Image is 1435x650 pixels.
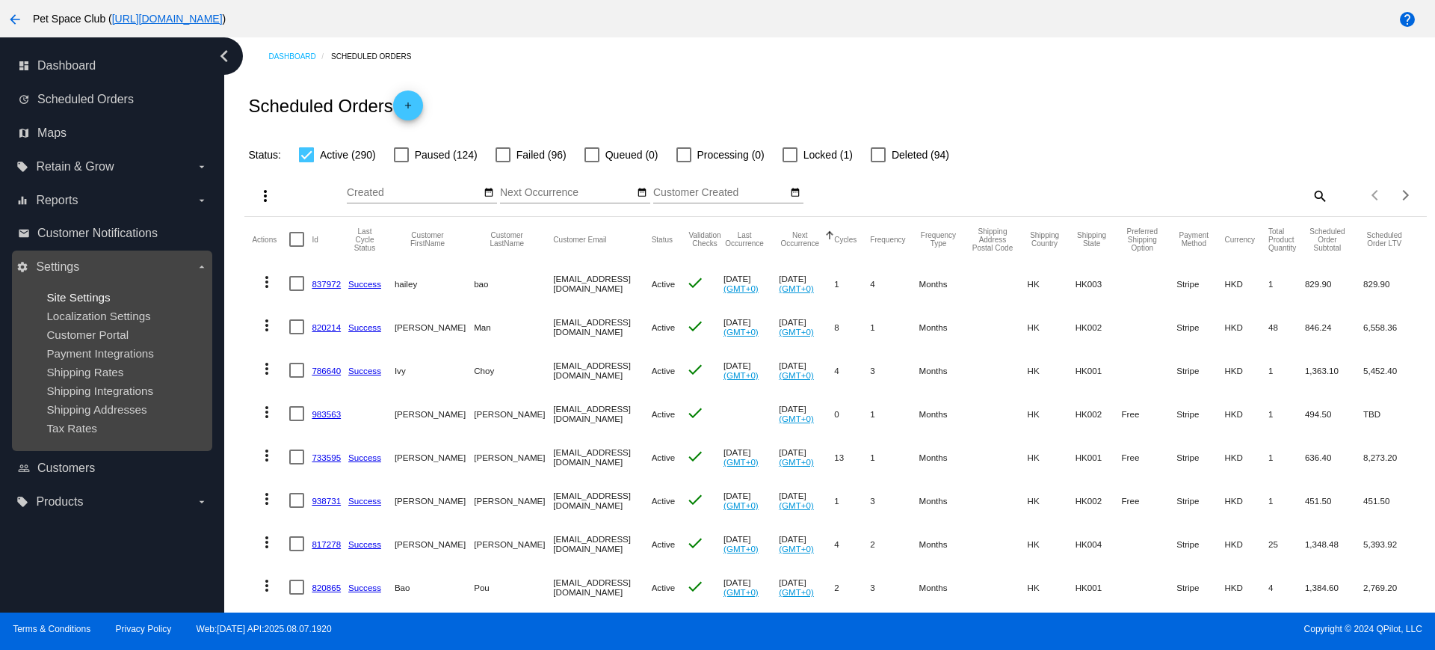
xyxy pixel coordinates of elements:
[553,262,651,305] mat-cell: [EMAIL_ADDRESS][DOMAIN_NAME]
[870,262,919,305] mat-cell: 4
[1268,435,1305,479] mat-cell: 1
[919,231,958,248] button: Change sorting for FrequencyType
[779,565,834,609] mat-cell: [DATE]
[779,370,814,380] a: (GMT+0)
[197,624,332,634] a: Web:[DATE] API:2025.08.07.1920
[1176,392,1224,435] mat-cell: Stripe
[779,522,834,565] mat-cell: [DATE]
[870,479,919,522] mat-cell: 3
[1305,392,1363,435] mat-cell: 494.50
[1028,262,1076,305] mat-cell: HK
[1361,180,1391,210] button: Previous page
[1305,349,1363,392] mat-cell: 1,363.10
[395,262,474,305] mat-cell: hailey
[1305,479,1363,522] mat-cell: 451.50
[723,231,765,248] button: Change sorting for LastOccurrenceUtc
[686,577,704,595] mat-icon: check
[348,496,381,506] a: Success
[1176,565,1224,609] mat-cell: Stripe
[395,305,474,349] mat-cell: [PERSON_NAME]
[348,366,381,375] a: Success
[1363,479,1419,522] mat-cell: 451.50
[834,235,857,244] button: Change sorting for Cycles
[112,13,223,25] a: [URL][DOMAIN_NAME]
[1224,305,1268,349] mat-cell: HKD
[500,187,635,199] input: Next Occurrence
[686,404,704,422] mat-icon: check
[196,161,208,173] i: arrow_drop_down
[1076,565,1122,609] mat-cell: HK001
[790,187,800,199] mat-icon: date_range
[723,327,759,337] a: (GMT+0)
[18,221,208,245] a: email Customer Notifications
[652,409,676,419] span: Active
[971,227,1013,252] button: Change sorting for ShippingPostcode
[605,146,658,164] span: Queued (0)
[697,146,765,164] span: Processing (0)
[312,279,341,289] a: 837972
[779,305,834,349] mat-cell: [DATE]
[723,522,779,565] mat-cell: [DATE]
[779,435,834,479] mat-cell: [DATE]
[1305,435,1363,479] mat-cell: 636.40
[779,587,814,597] a: (GMT+0)
[395,349,474,392] mat-cell: Ivy
[553,522,651,565] mat-cell: [EMAIL_ADDRESS][DOMAIN_NAME]
[46,291,110,304] a: Site Settings
[212,44,236,68] i: chevron_left
[312,235,318,244] button: Change sorting for Id
[1028,349,1076,392] mat-cell: HK
[1305,227,1350,252] button: Change sorting for Subtotal
[1028,522,1076,565] mat-cell: HK
[870,392,919,435] mat-cell: 1
[46,347,154,360] a: Payment Integrations
[258,447,276,464] mat-icon: more_vert
[723,544,759,554] a: (GMT+0)
[258,316,276,334] mat-icon: more_vert
[1363,565,1419,609] mat-cell: 2,769.20
[834,349,870,392] mat-cell: 4
[474,565,553,609] mat-cell: Pou
[779,283,814,293] a: (GMT+0)
[312,322,341,332] a: 820214
[1028,479,1076,522] mat-cell: HK
[1224,235,1255,244] button: Change sorting for CurrencyIso
[46,328,129,341] a: Customer Portal
[258,360,276,378] mat-icon: more_vert
[18,54,208,78] a: dashboard Dashboard
[1305,305,1363,349] mat-cell: 846.24
[1121,479,1176,522] mat-cell: Free
[1268,479,1305,522] mat-cell: 1
[1305,565,1363,609] mat-cell: 1,384.60
[312,366,341,375] a: 786640
[1176,231,1211,248] button: Change sorting for PaymentMethod.Type
[553,392,651,435] mat-cell: [EMAIL_ADDRESS][DOMAIN_NAME]
[474,262,553,305] mat-cell: bao
[18,127,30,139] i: map
[652,235,673,244] button: Change sorting for Status
[46,422,97,435] a: Tax Rates
[834,262,870,305] mat-cell: 1
[256,187,274,205] mat-icon: more_vert
[553,305,651,349] mat-cell: [EMAIL_ADDRESS][DOMAIN_NAME]
[892,146,949,164] span: Deleted (94)
[516,146,567,164] span: Failed (96)
[16,161,28,173] i: local_offer
[13,624,90,634] a: Terms & Conditions
[652,279,676,289] span: Active
[474,305,553,349] mat-cell: Man
[46,310,150,322] a: Localization Settings
[1224,522,1268,565] mat-cell: HKD
[348,583,381,592] a: Success
[723,349,779,392] mat-cell: [DATE]
[1268,349,1305,392] mat-cell: 1
[1076,435,1122,479] mat-cell: HK001
[399,100,417,118] mat-icon: add
[1268,262,1305,305] mat-cell: 1
[723,262,779,305] mat-cell: [DATE]
[18,462,30,474] i: people_outline
[919,565,972,609] mat-cell: Months
[1305,262,1363,305] mat-cell: 829.90
[1028,565,1076,609] mat-cell: HK
[312,583,341,592] a: 820865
